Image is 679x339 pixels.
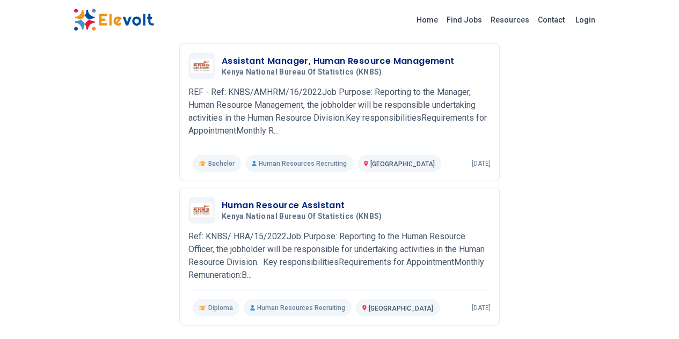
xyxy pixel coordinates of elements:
img: Kenya National Bureau of Statistics (KNBS) [191,203,213,218]
a: Kenya National Bureau of Statistics (KNBS)Assistant Manager, Human Resource ManagementKenya Natio... [188,53,491,172]
a: Contact [534,11,569,28]
a: Kenya National Bureau of Statistics (KNBS)Human Resource AssistantKenya National Bureau of Statis... [188,197,491,316]
p: Ref: KNBS/ HRA/15/2022Job Purpose: Reporting to the Human Resource Officer, the jobholder will be... [188,230,491,282]
h3: Assistant Manager, Human Resource Management [222,55,455,68]
h3: Human Resource Assistant [222,199,386,212]
p: REF - Ref: KNBS/AMHRM/16/2022Job Purpose: Reporting to the Manager, Human Resource Management, th... [188,86,491,137]
a: Resources [486,11,534,28]
span: Diploma [208,304,233,312]
span: [GEOGRAPHIC_DATA] [370,160,435,168]
span: [GEOGRAPHIC_DATA] [369,305,433,312]
p: [DATE] [472,159,491,168]
span: Kenya National Bureau of Statistics (KNBS) [222,68,382,77]
span: Kenya National Bureau of Statistics (KNBS) [222,212,382,222]
img: Elevolt [74,9,154,31]
p: [DATE] [472,304,491,312]
a: Find Jobs [442,11,486,28]
iframe: Chat Widget [625,288,679,339]
img: Kenya National Bureau of Statistics (KNBS) [191,59,213,73]
p: Human Resources Recruiting [244,299,352,316]
span: Bachelor [208,159,235,168]
a: Login [569,9,602,31]
a: Home [412,11,442,28]
p: Human Resources Recruiting [245,155,353,172]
